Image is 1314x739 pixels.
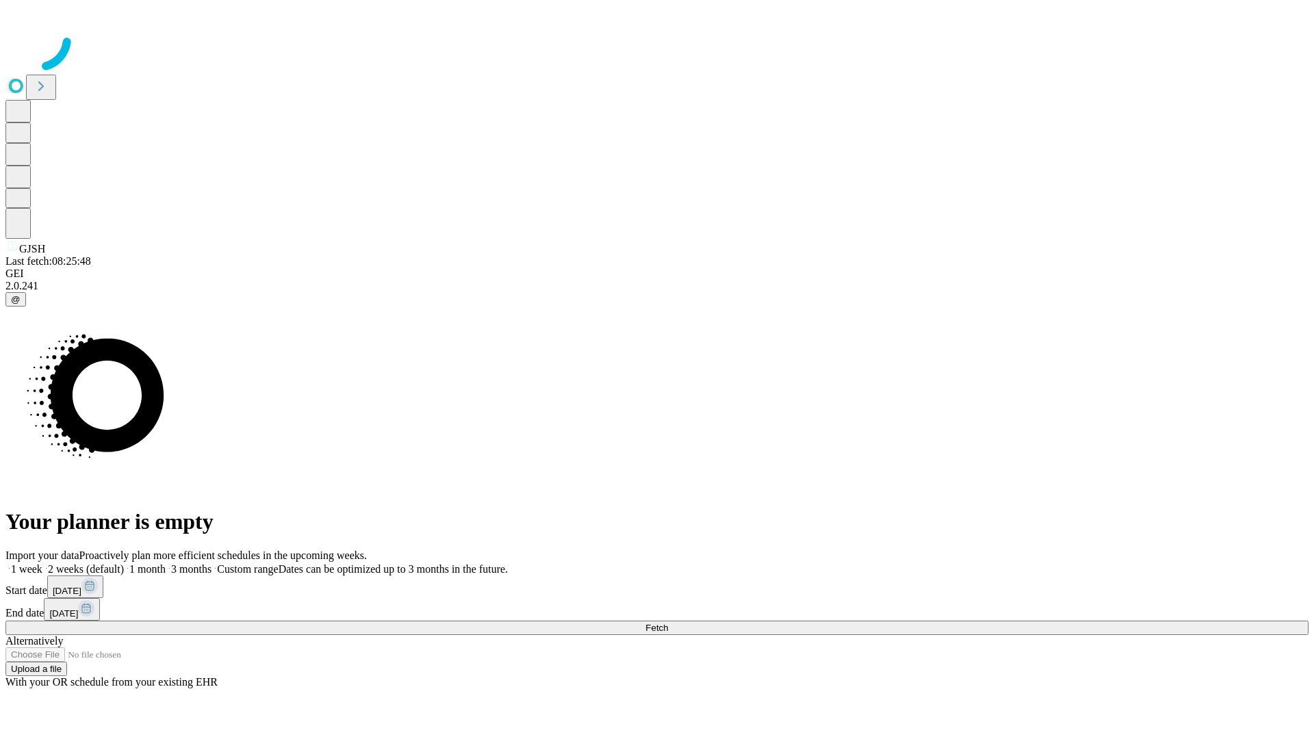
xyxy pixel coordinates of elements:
[279,563,508,575] span: Dates can be optimized up to 3 months in the future.
[53,586,81,596] span: [DATE]
[129,563,166,575] span: 1 month
[19,243,45,255] span: GJSH
[5,549,79,561] span: Import your data
[44,598,100,621] button: [DATE]
[5,255,91,267] span: Last fetch: 08:25:48
[48,563,124,575] span: 2 weeks (default)
[5,280,1309,292] div: 2.0.241
[5,575,1309,598] div: Start date
[5,676,218,688] span: With your OR schedule from your existing EHR
[217,563,278,575] span: Custom range
[49,608,78,619] span: [DATE]
[5,268,1309,280] div: GEI
[5,635,63,647] span: Alternatively
[5,598,1309,621] div: End date
[5,292,26,307] button: @
[47,575,103,598] button: [DATE]
[5,509,1309,534] h1: Your planner is empty
[11,294,21,304] span: @
[171,563,211,575] span: 3 months
[11,563,42,575] span: 1 week
[79,549,367,561] span: Proactively plan more efficient schedules in the upcoming weeks.
[5,621,1309,635] button: Fetch
[645,623,668,633] span: Fetch
[5,662,67,676] button: Upload a file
